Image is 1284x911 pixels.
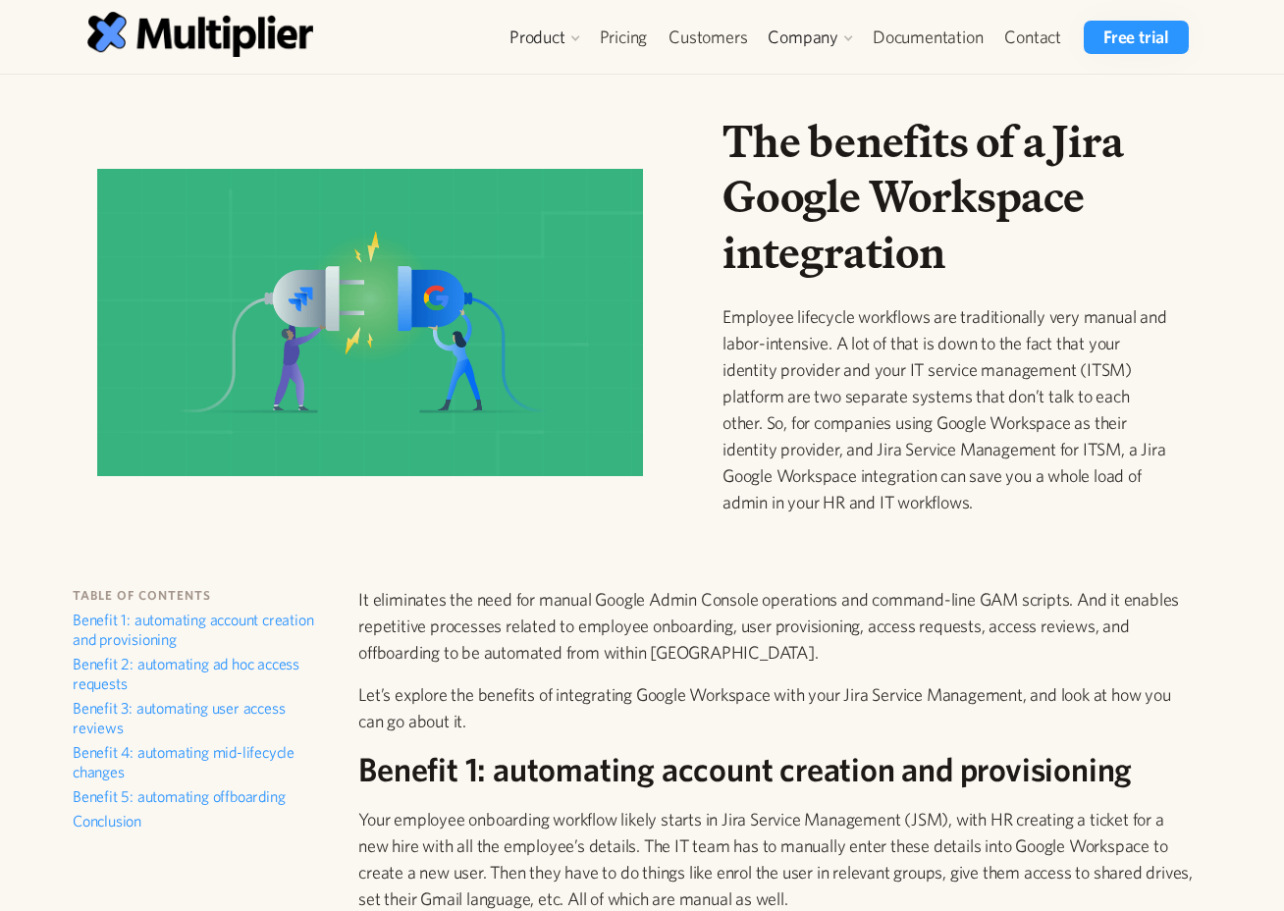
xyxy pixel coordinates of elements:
[73,654,339,698] a: Benefit 2: automating ad hoc access requests
[722,114,1172,280] h1: The benefits of a Jira Google Workspace integration
[862,21,993,54] a: Documentation
[73,742,339,786] a: Benefit 4: automating mid-lifecycle changes
[722,303,1172,515] p: Employee lifecycle workflows are traditionally very manual and labor-intensive. A lot of that is ...
[358,586,1197,666] p: It eliminates the need for manual Google Admin Console operations and command-line GAM scripts. A...
[1084,21,1189,54] a: Free trial
[73,786,339,811] a: Benefit 5: automating offboarding
[73,698,339,742] a: Benefit 3: automating user access reviews
[73,586,339,606] h6: table of contents
[358,750,1197,790] h2: Benefit 1: automating account creation and provisioning
[73,811,339,835] a: Conclusion
[768,26,838,49] div: Company
[509,26,565,49] div: Product
[993,21,1072,54] a: Contact
[758,21,862,54] div: Company
[658,21,758,54] a: Customers
[97,169,644,476] img: The benefits of a Jira Google Workspace integration
[500,21,589,54] div: Product
[358,681,1197,734] p: Let’s explore the benefits of integrating Google Workspace with your Jira Service Management, and...
[73,610,339,654] a: Benefit 1: automating account creation and provisioning
[589,21,659,54] a: Pricing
